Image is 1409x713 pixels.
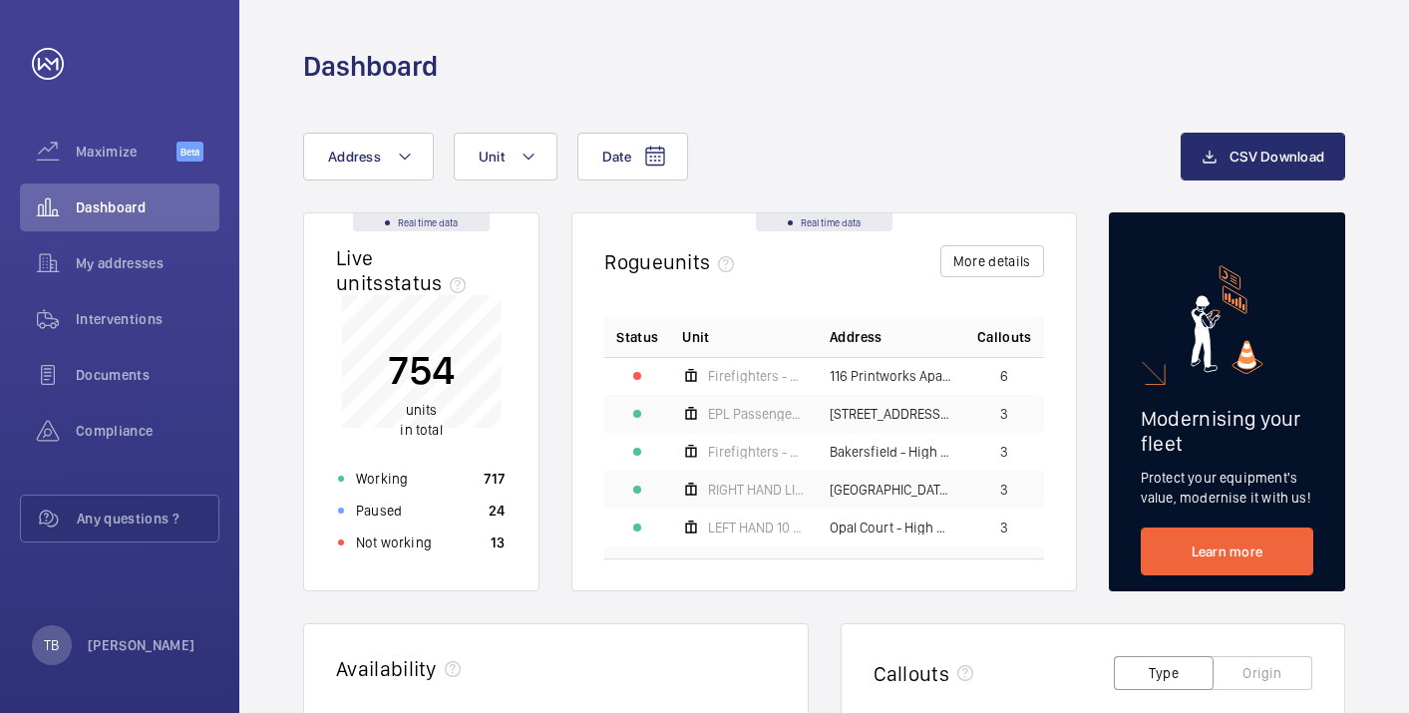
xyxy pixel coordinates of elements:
h1: Dashboard [303,48,438,85]
span: Address [830,327,881,347]
span: Firefighters - EPL Flats 1-65 No 1 [708,369,806,383]
span: Compliance [76,421,219,441]
span: units [663,249,743,274]
p: in total [388,400,455,440]
span: Address [328,149,381,165]
button: Address [303,133,434,180]
span: 116 Printworks Apartments Flats 1-65 - High Risk Building - 116 Printworks Apartments Flats 1-65 [830,369,953,383]
h2: Live units [336,245,474,295]
span: RIGHT HAND LIFT [708,483,806,497]
span: Any questions ? [77,509,218,529]
button: Origin [1213,656,1312,690]
span: status [384,270,475,295]
span: Maximize [76,142,176,162]
h2: Modernising your fleet [1141,406,1313,456]
button: CSV Download [1181,133,1345,180]
span: Documents [76,365,219,385]
h2: Callouts [874,661,950,686]
p: Not working [356,533,432,552]
span: CSV Download [1230,149,1324,165]
span: [GEOGRAPHIC_DATA] Flats 1-65 - High Risk Building - [GEOGRAPHIC_DATA] 1-65 [830,483,953,497]
span: Dashboard [76,197,219,217]
p: Status [616,327,658,347]
div: Real time data [353,213,490,231]
span: LEFT HAND 10 Floors Machine Roomless [708,521,806,535]
span: 6 [1000,369,1008,383]
span: Callouts [977,327,1032,347]
span: [STREET_ADDRESS][PERSON_NAME][PERSON_NAME] [830,407,953,421]
span: Interventions [76,309,219,329]
span: units [406,402,438,418]
p: Working [356,469,408,489]
span: Unit [479,149,505,165]
p: 717 [484,469,505,489]
button: Unit [454,133,557,180]
span: EPL Passenger Lift 19b [708,407,806,421]
span: 3 [1000,445,1008,459]
span: 3 [1000,407,1008,421]
h2: Rogue [604,249,742,274]
p: 13 [491,533,506,552]
p: 754 [388,345,455,395]
span: Date [602,149,631,165]
p: 24 [489,501,506,521]
span: My addresses [76,253,219,273]
img: marketing-card.svg [1191,265,1263,374]
span: 3 [1000,483,1008,497]
span: Opal Court - High Risk Building - Opal Court [830,521,953,535]
span: Beta [176,142,203,162]
p: Paused [356,501,402,521]
p: [PERSON_NAME] [88,635,195,655]
h2: Availability [336,656,437,681]
p: TB [44,635,59,655]
p: Protect your equipment's value, modernise it with us! [1141,468,1313,508]
button: More details [940,245,1044,277]
span: Bakersfield - High Risk Building - [GEOGRAPHIC_DATA] [830,445,953,459]
a: Learn more [1141,528,1313,575]
button: Type [1114,656,1214,690]
span: Unit [682,327,709,347]
div: Real time data [756,213,892,231]
span: 3 [1000,521,1008,535]
button: Date [577,133,688,180]
span: Firefighters - EPL Passenger Lift No 2 [708,445,806,459]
